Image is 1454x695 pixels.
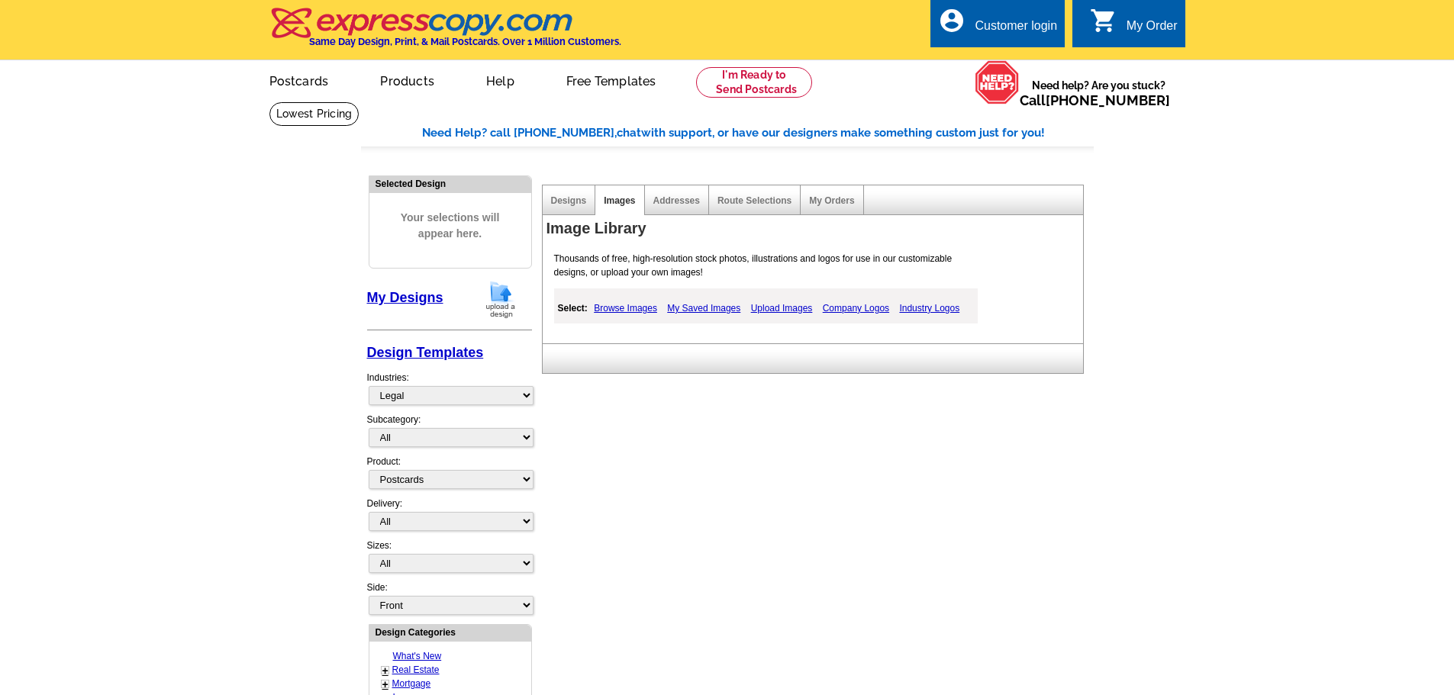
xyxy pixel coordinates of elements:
a: My Saved Images [663,299,744,317]
a: My Designs [367,290,443,305]
a: + [382,678,388,690]
div: My Order [1127,19,1178,40]
a: + [382,664,388,677]
i: account_circle [938,7,966,34]
a: Upload Images [747,299,817,317]
a: Products [356,62,459,98]
h1: Image Library [546,220,1087,236]
img: upload-design [481,280,521,319]
div: Side: [367,581,532,616]
a: My Orders [809,195,854,206]
div: Need Help? call [PHONE_NUMBER], with support, or have our designers make something custom just fo... [422,124,1094,142]
a: Route Selections [717,195,791,206]
span: Call [1020,92,1170,108]
div: Selected Design [369,176,531,191]
a: Help [462,62,539,98]
a: Same Day Design, Print, & Mail Postcards. Over 1 Million Customers. [269,18,621,47]
a: Designs [551,195,587,206]
img: help [975,60,1020,105]
div: Industries: [367,363,532,413]
div: Delivery: [367,497,532,539]
div: Sizes: [367,539,532,581]
a: account_circle Customer login [938,17,1057,36]
i: shopping_cart [1090,7,1117,34]
div: Customer login [975,19,1057,40]
a: Mortgage [392,678,431,689]
a: Industry Logos [895,299,963,317]
a: Postcards [245,62,353,98]
span: Need help? Are you stuck? [1020,78,1178,108]
a: shopping_cart My Order [1090,17,1178,36]
iframe: LiveChat chat widget [1149,340,1454,695]
div: Product: [367,455,532,497]
p: Thousands of free, high-resolution stock photos, illustrations and logos for use in our customiza... [546,252,983,279]
a: Free Templates [542,62,681,98]
a: Browse Images [590,299,661,317]
a: What's New [393,651,442,661]
a: [PHONE_NUMBER] [1046,92,1170,108]
a: Addresses [653,195,700,206]
a: Design Templates [367,345,484,360]
a: Company Logos [819,299,893,317]
strong: Select: [558,303,588,314]
span: chat [617,126,641,140]
div: Design Categories [369,625,531,639]
h4: Same Day Design, Print, & Mail Postcards. Over 1 Million Customers. [309,36,621,47]
a: Images [604,195,635,206]
span: Your selections will appear here. [381,195,520,257]
div: Subcategory: [367,413,532,455]
a: Real Estate [392,664,440,675]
